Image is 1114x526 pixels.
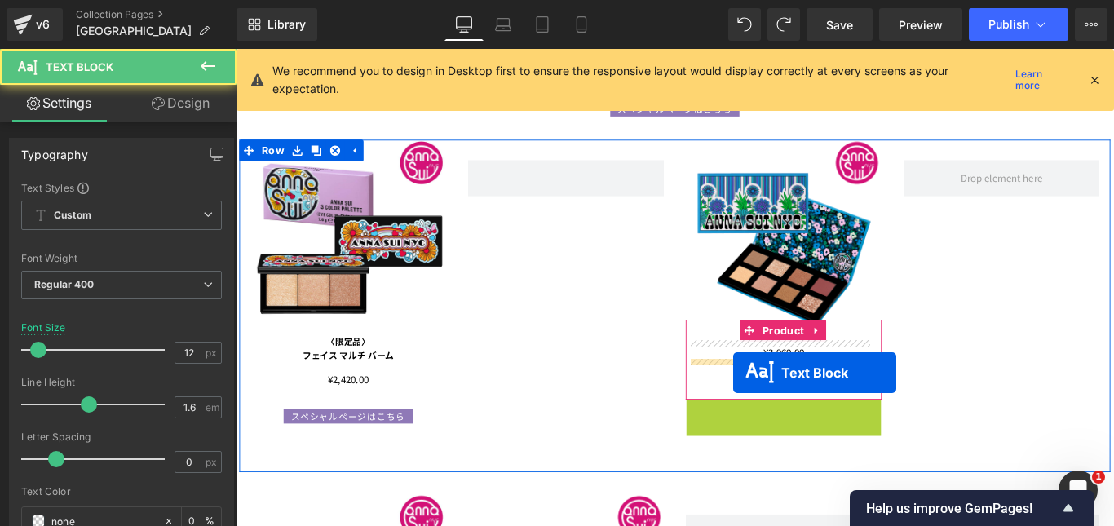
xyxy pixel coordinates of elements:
[267,17,306,32] span: Library
[21,486,222,497] div: Text Color
[62,404,190,421] span: スペシャルページはこちら
[643,304,664,329] a: Expand / Collapse
[7,8,63,41] a: v6
[21,139,88,161] div: Typography
[866,501,1059,516] span: Help us improve GemPages!
[54,209,91,223] b: Custom
[1075,8,1107,41] button: More
[206,347,219,358] span: px
[206,457,219,467] span: px
[21,322,66,334] div: Font Size
[102,321,151,335] strong: 〈限定品〉
[969,8,1068,41] button: Publish
[421,60,565,76] a: スペシャルページはこちら
[767,8,800,41] button: Redo
[76,8,237,21] a: Collection Pages
[1092,471,1105,484] span: 1
[588,304,643,329] span: Product
[237,8,317,41] a: New Library
[1009,70,1075,90] a: Learn more
[866,498,1078,518] button: Show survey - Help us improve GemPages!
[1059,471,1098,510] iframe: Intercom live chat
[46,60,113,73] span: Text Block
[523,8,562,41] a: Tablet
[54,404,198,421] a: スペシャルページはこちら
[76,24,192,38] span: [GEOGRAPHIC_DATA]
[21,431,222,443] div: Letter Spacing
[122,102,144,126] a: Expand / Collapse
[101,102,122,126] a: Remove Row
[206,402,219,413] span: em
[879,8,962,41] a: Preview
[33,14,53,35] div: v6
[826,16,853,33] span: Save
[59,102,80,126] a: Save row
[21,377,222,388] div: Line Height
[444,8,484,41] a: Desktop
[899,16,943,33] span: Preview
[104,363,150,380] span: ¥2,420.00
[21,253,222,264] div: Font Weight
[593,332,639,349] span: ¥3,960.00
[272,62,1009,98] p: We recommend you to design in Desktop first to ensure the responsive layout would display correct...
[80,102,101,126] a: Clone Row
[25,102,59,126] span: Row
[728,8,761,41] button: Undo
[122,85,240,122] a: Design
[484,8,523,41] a: Laptop
[429,60,557,76] span: スペシャルページはこちら
[562,8,601,41] a: Mobile
[21,181,222,194] div: Text Styles
[34,278,95,290] b: Regular 400
[988,18,1029,31] span: Publish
